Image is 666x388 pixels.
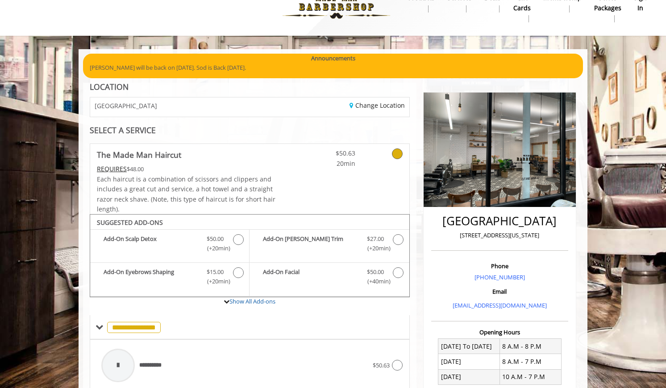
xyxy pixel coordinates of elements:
p: [PERSON_NAME] will be back on [DATE]. Sod is Back [DATE]. [90,63,576,72]
b: Add-On Scalp Detox [104,234,198,253]
td: [DATE] To [DATE] [438,339,500,354]
label: Add-On Eyebrows Shaping [95,267,245,288]
div: $48.00 [97,164,276,174]
b: SUGGESTED ADD-ONS [97,218,163,227]
span: (+20min ) [202,244,229,253]
h3: Email [433,288,566,295]
label: Add-On Scalp Detox [95,234,245,255]
b: The Made Man Haircut [97,148,181,161]
div: SELECT A SERVICE [90,126,410,135]
a: [EMAIL_ADDRESS][DOMAIN_NAME] [453,301,547,309]
td: [DATE] [438,369,500,384]
label: Add-On Beard Trim [254,234,404,255]
span: (+20min ) [202,277,229,286]
b: Add-On [PERSON_NAME] Trim [263,234,358,253]
b: Add-On Eyebrows Shaping [104,267,198,286]
span: This service needs some Advance to be paid before we block your appointment [97,164,127,173]
a: Change Location [350,101,405,110]
td: 10 A.M - 7 P.M [499,369,561,384]
p: [STREET_ADDRESS][US_STATE] [433,231,566,240]
span: $50.00 [207,234,224,244]
span: $50.63 [303,148,355,158]
span: (+20min ) [362,244,388,253]
a: [PHONE_NUMBER] [475,273,525,281]
b: Add-On Facial [263,267,358,286]
span: Each haircut is a combination of scissors and clippers and includes a great cut and service, a ho... [97,175,275,213]
h2: [GEOGRAPHIC_DATA] [433,215,566,228]
span: $15.00 [207,267,224,277]
span: [GEOGRAPHIC_DATA] [95,102,157,109]
td: 8 A.M - 8 P.M [499,339,561,354]
span: 20min [303,159,355,169]
h3: Opening Hours [431,329,568,335]
span: $50.63 [373,361,390,369]
a: Show All Add-ons [229,297,275,305]
div: The Made Man Haircut Add-onS [90,214,410,297]
b: Announcements [311,54,355,63]
td: [DATE] [438,354,500,369]
label: Add-On Facial [254,267,404,288]
span: $27.00 [367,234,384,244]
span: $50.00 [367,267,384,277]
h3: Phone [433,263,566,269]
b: LOCATION [90,81,129,92]
td: 8 A.M - 7 P.M [499,354,561,369]
span: (+40min ) [362,277,388,286]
